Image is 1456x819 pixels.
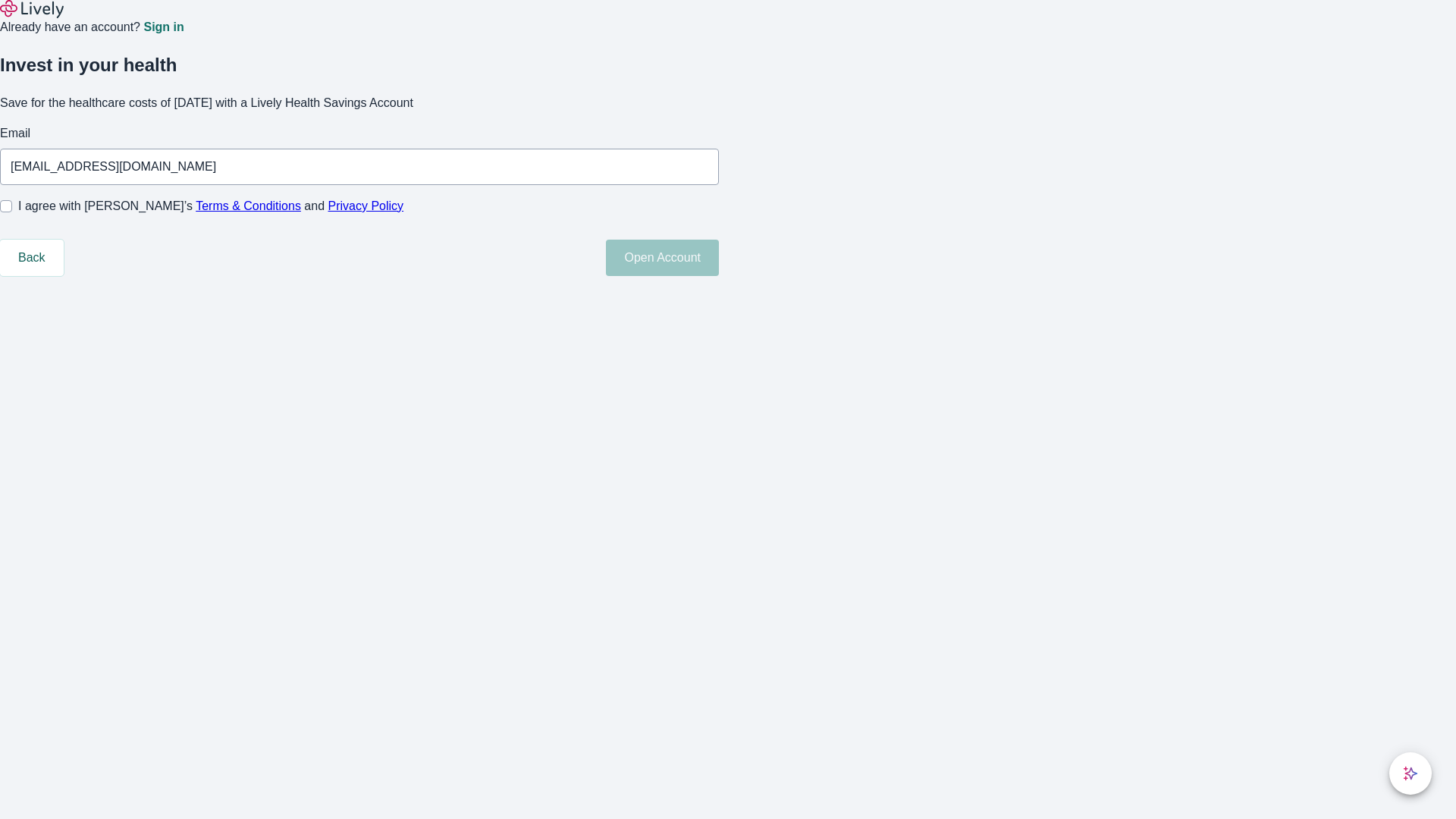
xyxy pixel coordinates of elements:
button: chat [1389,752,1432,795]
a: Sign in [143,21,184,33]
svg: Lively AI Assistant [1403,766,1418,781]
a: Terms & Conditions [196,199,301,212]
a: Privacy Policy [328,199,404,212]
span: I agree with [PERSON_NAME]’s and [18,197,403,215]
